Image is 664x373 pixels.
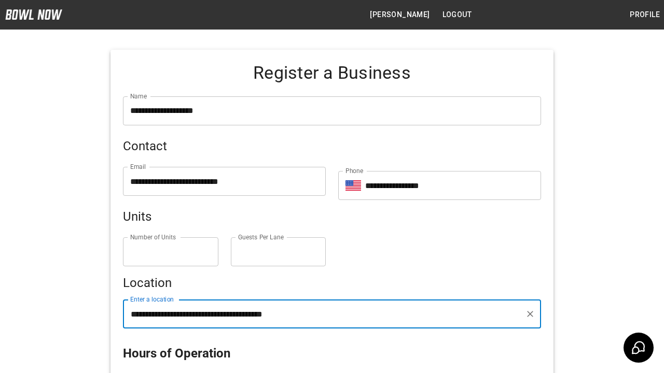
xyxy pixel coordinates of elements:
h5: Units [123,208,541,225]
h5: Hours of Operation [123,345,541,362]
button: Clear [523,307,537,321]
button: Select country [345,178,361,193]
button: Profile [626,5,664,24]
h4: Register a Business [123,62,541,84]
h5: Location [123,275,541,291]
button: Logout [438,5,476,24]
button: [PERSON_NAME] [366,5,434,24]
img: logo [5,9,62,20]
label: Phone [345,166,363,175]
h5: Contact [123,138,541,154]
